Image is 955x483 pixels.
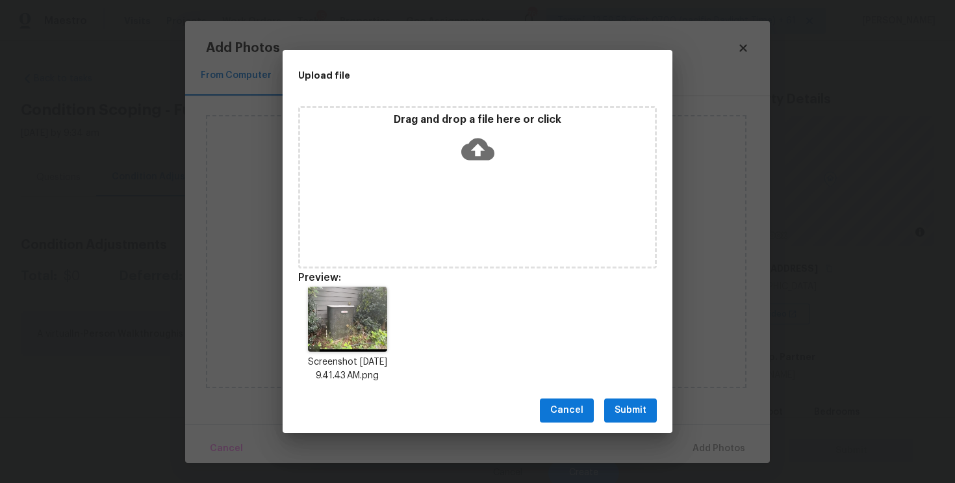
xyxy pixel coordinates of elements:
[604,398,657,423] button: Submit
[300,113,655,127] p: Drag and drop a file here or click
[550,402,583,419] span: Cancel
[298,68,598,83] h2: Upload file
[540,398,594,423] button: Cancel
[308,287,387,352] img: Zlf5qpsJY2FjlyFAXnuRAAAIQgAAEIAABCEAAAhCAAAQgAAEIQAACEIAABE4ygf8Agt8JeiZkiSkAAAAASUVORK5CYII=
[615,402,646,419] span: Submit
[298,356,397,383] p: Screenshot [DATE] 9.41.43 AM.png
